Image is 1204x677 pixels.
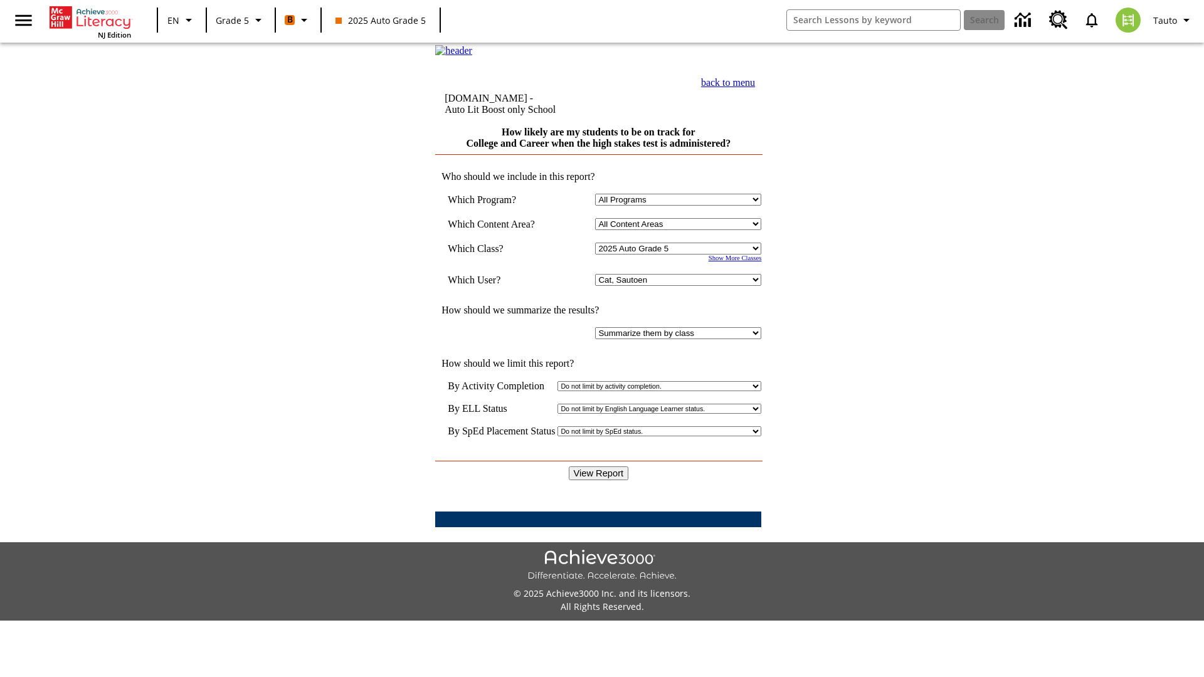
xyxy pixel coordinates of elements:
[216,14,249,27] span: Grade 5
[445,104,556,115] nobr: Auto Lit Boost only School
[1042,3,1075,37] a: Resource Center, Will open in new tab
[50,4,131,39] div: Home
[466,127,731,149] a: How likely are my students to be on track for College and Career when the high stakes test is adm...
[435,358,761,369] td: How should we limit this report?
[162,9,202,31] button: Language: EN, Select a language
[1116,8,1141,33] img: avatar image
[787,10,960,30] input: search field
[448,274,553,286] td: Which User?
[1148,9,1199,31] button: Profile/Settings
[445,93,636,115] td: [DOMAIN_NAME] -
[167,14,179,27] span: EN
[1075,4,1108,36] a: Notifications
[701,77,755,88] a: back to menu
[98,30,131,39] span: NJ Edition
[448,243,553,255] td: Which Class?
[448,219,535,229] nobr: Which Content Area?
[287,12,293,28] span: B
[435,45,472,56] img: header
[1007,3,1042,38] a: Data Center
[435,171,761,182] td: Who should we include in this report?
[5,2,42,39] button: Open side menu
[211,9,271,31] button: Grade: Grade 5, Select a grade
[435,305,761,316] td: How should we summarize the results?
[448,403,555,414] td: By ELL Status
[280,9,317,31] button: Boost Class color is orange. Change class color
[527,550,677,582] img: Achieve3000 Differentiate Accelerate Achieve
[448,426,555,437] td: By SpEd Placement Status
[448,380,555,392] td: By Activity Completion
[569,466,629,480] input: View Report
[448,194,553,206] td: Which Program?
[709,255,762,261] a: Show More Classes
[1153,14,1177,27] span: Tauto
[1108,4,1148,36] button: Select a new avatar
[335,14,426,27] span: 2025 Auto Grade 5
